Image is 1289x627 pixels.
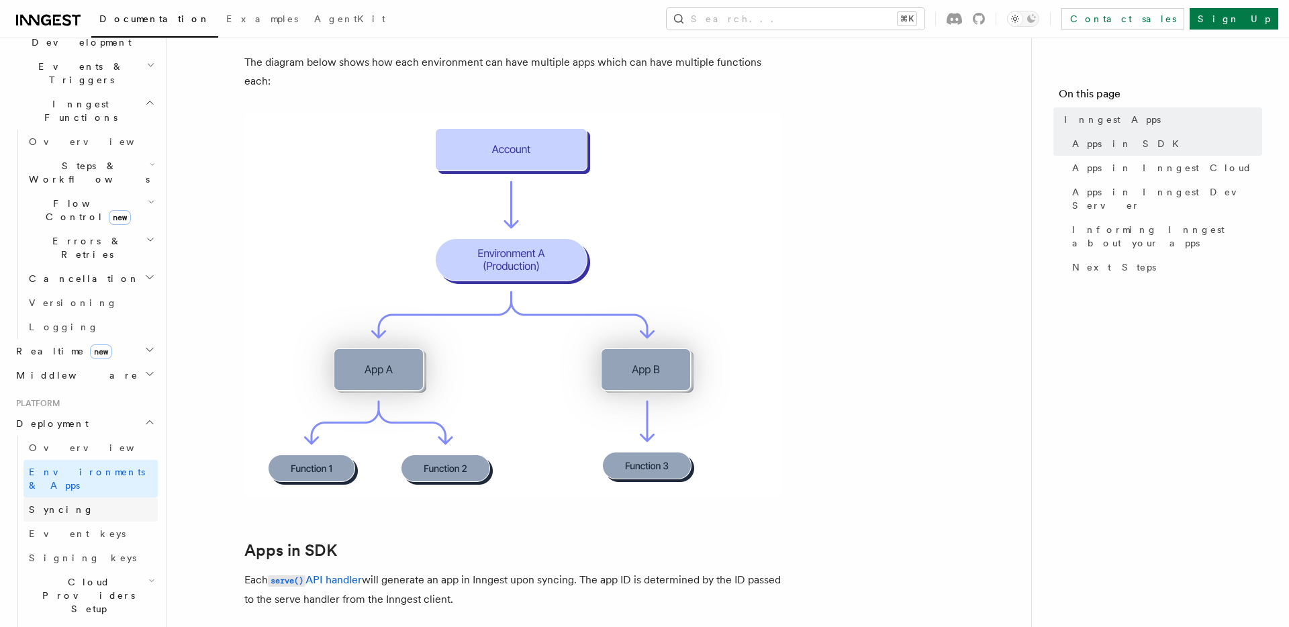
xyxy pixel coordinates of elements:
span: Steps & Workflows [23,159,150,186]
span: Signing keys [29,552,136,563]
span: Examples [226,13,298,24]
a: Signing keys [23,546,158,570]
span: Documentation [99,13,210,24]
span: Inngest Apps [1064,113,1161,126]
span: Apps in Inngest Dev Server [1072,185,1262,212]
span: Logging [29,322,99,332]
kbd: ⌘K [898,12,916,26]
a: Syncing [23,497,158,522]
button: Steps & Workflows [23,154,158,191]
a: Apps in Inngest Dev Server [1067,180,1262,218]
a: Informing Inngest about your apps [1067,218,1262,255]
button: Flow Controlnew [23,191,158,229]
button: Realtimenew [11,339,158,363]
span: Versioning [29,297,117,308]
a: Next Steps [1067,255,1262,279]
a: Event keys [23,522,158,546]
span: Informing Inngest about your apps [1072,223,1262,250]
button: Search...⌘K [667,8,924,30]
p: Each will generate an app in Inngest upon syncing. The app ID is determined by the ID passed to t... [244,571,781,609]
a: Overview [23,436,158,460]
a: Sign Up [1190,8,1278,30]
span: Overview [29,136,167,147]
span: Overview [29,442,167,453]
span: Platform [11,398,60,409]
button: Middleware [11,363,158,387]
span: new [109,210,131,225]
a: Environments & Apps [23,460,158,497]
a: serve()API handler [268,573,362,586]
button: Deployment [11,412,158,436]
a: Logging [23,315,158,339]
a: Contact sales [1061,8,1184,30]
span: Cloud Providers Setup [23,575,148,616]
a: Inngest Apps [1059,107,1262,132]
span: new [90,344,112,359]
a: Overview [23,130,158,154]
a: Documentation [91,4,218,38]
span: Syncing [29,504,94,515]
span: Flow Control [23,197,148,224]
a: Versioning [23,291,158,315]
span: Apps in SDK [1072,137,1187,150]
span: Middleware [11,369,138,382]
div: Inngest Functions [11,130,158,339]
button: Cancellation [23,267,158,291]
button: Events & Triggers [11,54,158,92]
a: Apps in SDK [244,541,337,560]
span: Environments & Apps [29,467,145,491]
p: The diagram below shows how each environment can have multiple apps which can have multiple funct... [244,53,781,91]
span: Apps in Inngest Cloud [1072,161,1252,175]
img: Diagram showing multiple environments, each with various apps. Within these apps, there are numer... [244,112,781,498]
code: serve() [268,575,305,587]
button: Toggle dark mode [1007,11,1039,27]
span: Next Steps [1072,260,1156,274]
span: Inngest Functions [11,97,145,124]
span: Events & Triggers [11,60,146,87]
span: Event keys [29,528,126,539]
span: Realtime [11,344,112,358]
button: Cloud Providers Setup [23,570,158,621]
button: Errors & Retries [23,229,158,267]
span: AgentKit [314,13,385,24]
button: Inngest Functions [11,92,158,130]
a: Apps in SDK [1067,132,1262,156]
span: Deployment [11,417,89,430]
span: Cancellation [23,272,140,285]
span: Errors & Retries [23,234,146,261]
a: Apps in Inngest Cloud [1067,156,1262,180]
a: AgentKit [306,4,393,36]
a: Examples [218,4,306,36]
h4: On this page [1059,86,1262,107]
